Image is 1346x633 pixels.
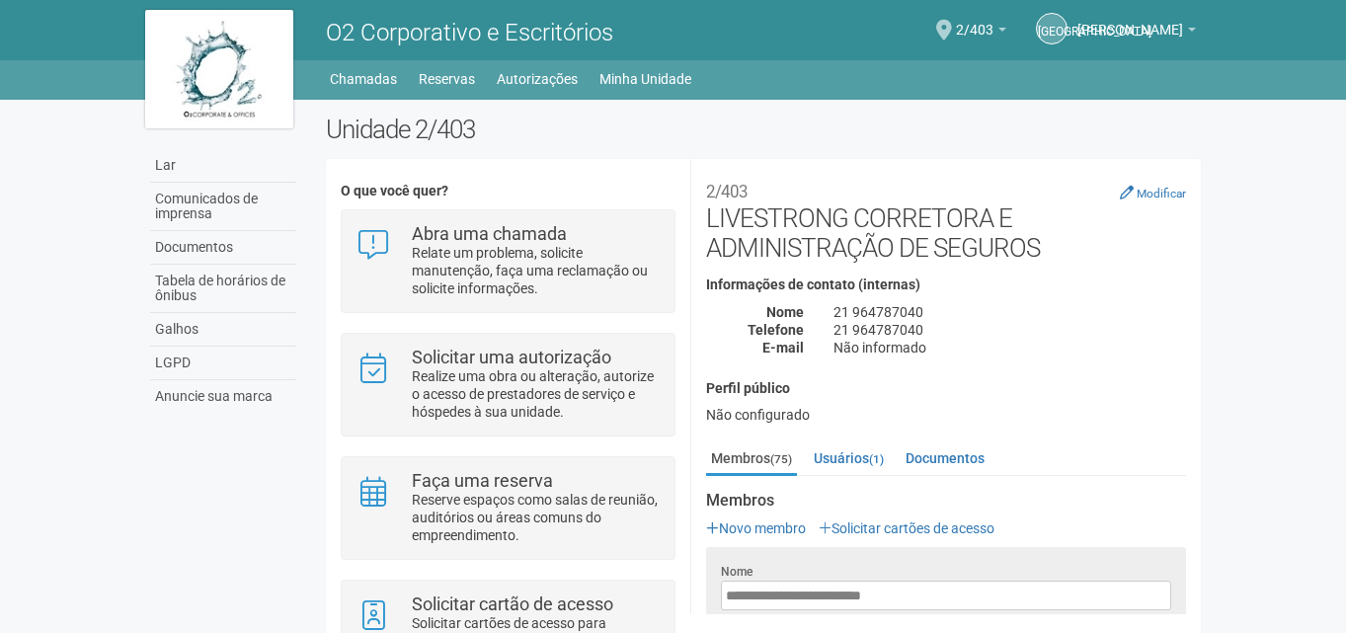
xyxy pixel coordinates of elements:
[150,183,296,231] a: Comunicados de imprensa
[901,443,990,473] a: Documentos
[706,443,797,476] a: Membros(75)
[706,407,810,423] font: Não configurado
[1038,25,1151,39] font: [GEOGRAPHIC_DATA]
[599,65,691,93] a: Minha Unidade
[762,340,804,356] font: E-mail
[1137,187,1186,200] font: Modificar
[833,340,926,356] font: Não informado
[356,349,660,421] a: Solicitar uma autorização Realize uma obra ou alteração, autorize o acesso de prestadores de serv...
[831,520,994,536] font: Solicitar cartões de acesso
[770,452,792,466] font: (75)
[1077,22,1183,38] font: [PERSON_NAME]
[412,223,567,244] font: Abra uma chamada
[145,10,293,128] img: logo.jpg
[497,65,578,93] a: Autorizações
[706,491,774,510] font: Membros
[330,65,397,93] a: Chamadas
[155,355,191,370] font: LGPD
[150,231,296,265] a: Documentos
[412,593,613,614] font: Solicitar cartão de acesso
[1120,185,1186,200] a: Modificar
[150,347,296,380] a: LGPD
[497,71,578,87] font: Autorizações
[706,277,920,292] font: Informações de contato (internas)
[155,321,198,337] font: Galhos
[819,520,994,536] a: Solicitar cartões de acesso
[412,492,658,543] font: Reserve espaços como salas de reunião, auditórios ou áreas comuns do empreendimento.
[706,203,1040,263] font: LIVESTRONG CORRETORA E ADMINISTRAÇÃO DE SEGUROS
[150,265,296,313] a: Tabela de horários de ônibus
[766,304,804,320] font: Nome
[419,65,475,93] a: Reservas
[833,304,923,320] font: 21 964787040
[412,245,648,296] font: Relate um problema, solicite manutenção, faça uma reclamação ou solicite informações.
[721,565,752,579] font: Nome
[155,239,233,255] font: Documentos
[711,450,770,466] font: Membros
[956,25,1006,40] a: 2/403
[869,452,884,466] font: (1)
[906,450,985,466] font: Documentos
[150,380,296,413] a: Anuncie sua marca
[155,273,285,303] font: Tabela de horários de ônibus
[150,149,296,183] a: Lar
[719,520,806,536] font: Novo membro
[706,380,790,396] font: Perfil público
[748,322,804,338] font: Telefone
[356,472,660,544] a: Faça uma reserva Reserve espaços como salas de reunião, auditórios ou áreas comuns do empreendime...
[412,368,654,420] font: Realize uma obra ou alteração, autorize o acesso de prestadores de serviço e hóspedes à sua unidade.
[341,183,448,198] font: O que você quer?
[814,450,869,466] font: Usuários
[330,71,397,87] font: Chamadas
[356,225,660,297] a: Abra uma chamada Relate um problema, solicite manutenção, faça uma reclamação ou solicite informa...
[150,313,296,347] a: Galhos
[706,182,748,201] font: 2/403
[956,3,993,38] span: 2/403
[155,191,258,221] font: Comunicados de imprensa
[419,71,475,87] font: Reservas
[706,520,806,536] a: Novo membro
[155,157,176,173] font: Lar
[412,470,553,491] font: Faça uma reserva
[1077,3,1183,38] span: Luísa Antunes de Mesquita
[833,322,923,338] font: 21 964787040
[956,22,993,38] font: 2/403
[326,115,475,144] font: Unidade 2/403
[326,19,613,46] font: O2 Corporativo e Escritórios
[412,347,611,367] font: Solicitar uma autorização
[599,71,691,87] font: Minha Unidade
[809,443,889,473] a: Usuários(1)
[1036,13,1068,44] a: [GEOGRAPHIC_DATA]
[155,388,273,404] font: Anuncie sua marca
